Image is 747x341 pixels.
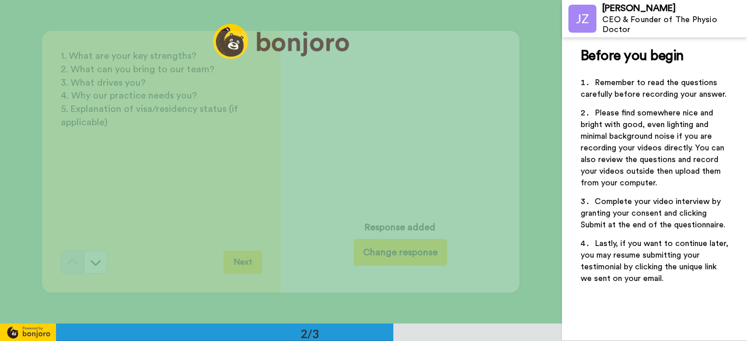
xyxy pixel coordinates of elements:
[327,180,347,194] span: 0:00
[581,109,727,187] span: Please find somewhere nice and bright with good, even lighting and minimal background noise if yo...
[581,49,684,63] span: Before you begin
[581,240,731,283] span: Lastly, if you want to continue later, you may resume submitting your testimonial by clicking the...
[568,5,596,33] img: Profile Image
[460,182,472,194] img: Mute/Unmute
[356,180,376,194] span: 3:09
[581,198,725,229] span: Complete your video interview by granting your consent and clicking Submit at the end of the ques...
[350,180,354,194] span: /
[602,15,746,35] div: CEO & Founder of The Physio Doctor
[602,3,746,14] div: [PERSON_NAME]
[581,79,727,99] span: Remember to read the questions carefully before recording your answer.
